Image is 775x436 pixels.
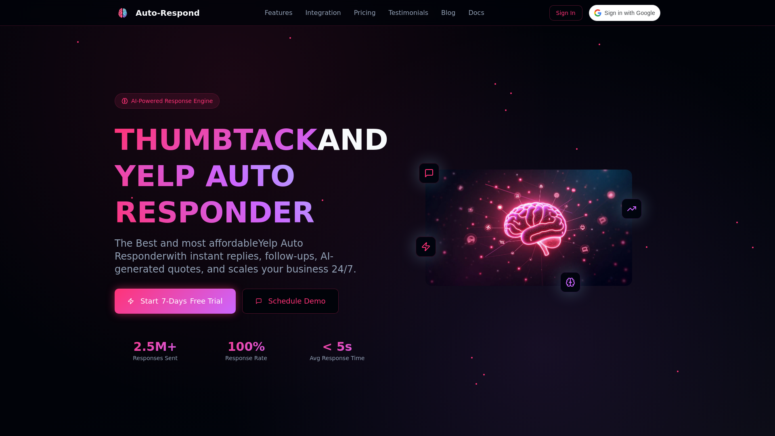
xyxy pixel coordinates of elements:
h1: YELP AUTO RESPONDER [115,158,378,231]
a: Sign In [549,5,582,21]
span: THUMBTACK [115,123,317,157]
div: Auto-Respond [136,7,200,19]
a: Features [265,8,293,18]
div: Sign in with Google [589,5,660,21]
div: 2.5M+ [115,340,196,354]
a: Auto-Respond LogoAuto-Respond [115,5,200,21]
a: Start7-DaysFree Trial [115,289,236,314]
a: Pricing [354,8,376,18]
div: Responses Sent [115,354,196,362]
div: Avg Response Time [297,354,378,362]
span: Sign in with Google [605,9,655,17]
span: Yelp Auto Responder [115,238,303,262]
span: 7-Days [161,296,187,307]
a: Docs [468,8,484,18]
img: Auto-Respond Logo [118,8,128,18]
button: Schedule Demo [242,289,339,314]
span: AND [317,123,388,157]
a: Blog [441,8,455,18]
a: Testimonials [389,8,429,18]
div: < 5s [297,340,378,354]
a: Integration [305,8,341,18]
span: AI-Powered Response Engine [131,97,213,105]
div: Response Rate [205,354,287,362]
img: AI Neural Network Brain [425,170,632,286]
div: 100% [205,340,287,354]
p: The Best and most affordable with instant replies, follow-ups, AI-generated quotes, and scales yo... [115,237,378,276]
